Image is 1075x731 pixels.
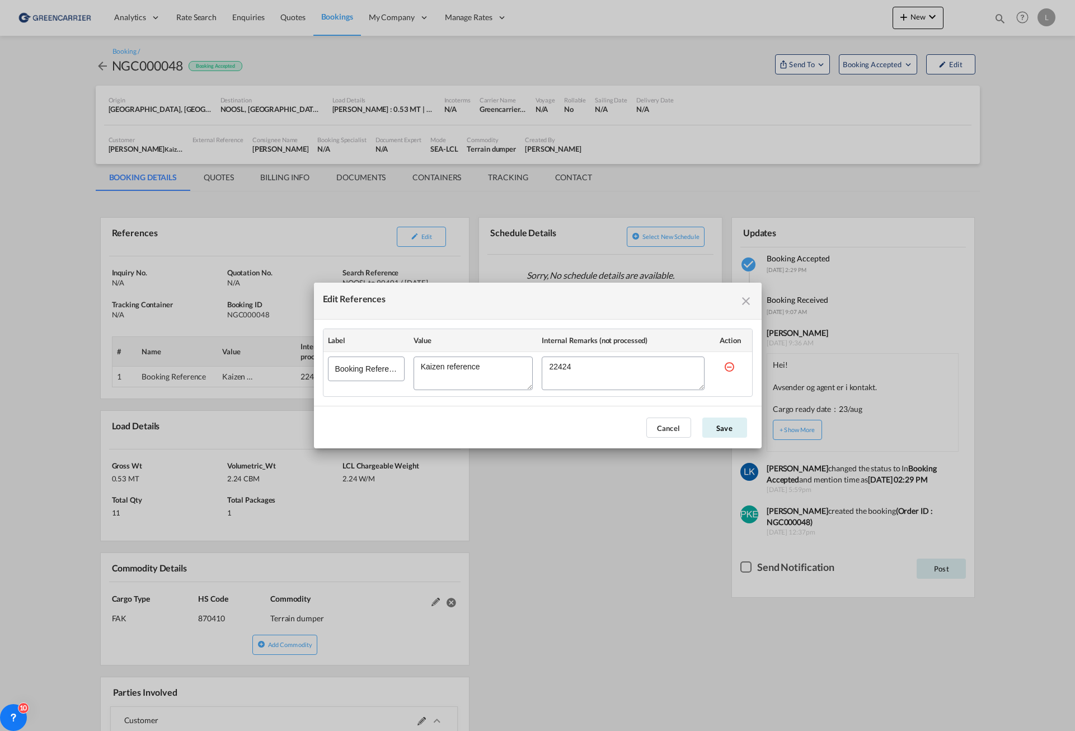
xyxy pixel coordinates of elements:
th: Action [709,329,752,352]
th: Label [323,329,409,352]
div: Edit References [323,292,386,310]
button: Save [702,418,747,438]
th: Internal Remarks (not processed) [537,329,708,352]
th: Value [409,329,538,352]
md-icon: icon-minus-circle-outline red-400-fg s20 cursor mr-5 [724,361,735,372]
md-icon: icon-close fg-AAA8AD cursor [739,294,753,308]
button: Cancel [646,418,691,438]
md-dialog: Edit References [314,283,762,448]
input: Booking Reference [328,357,405,381]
